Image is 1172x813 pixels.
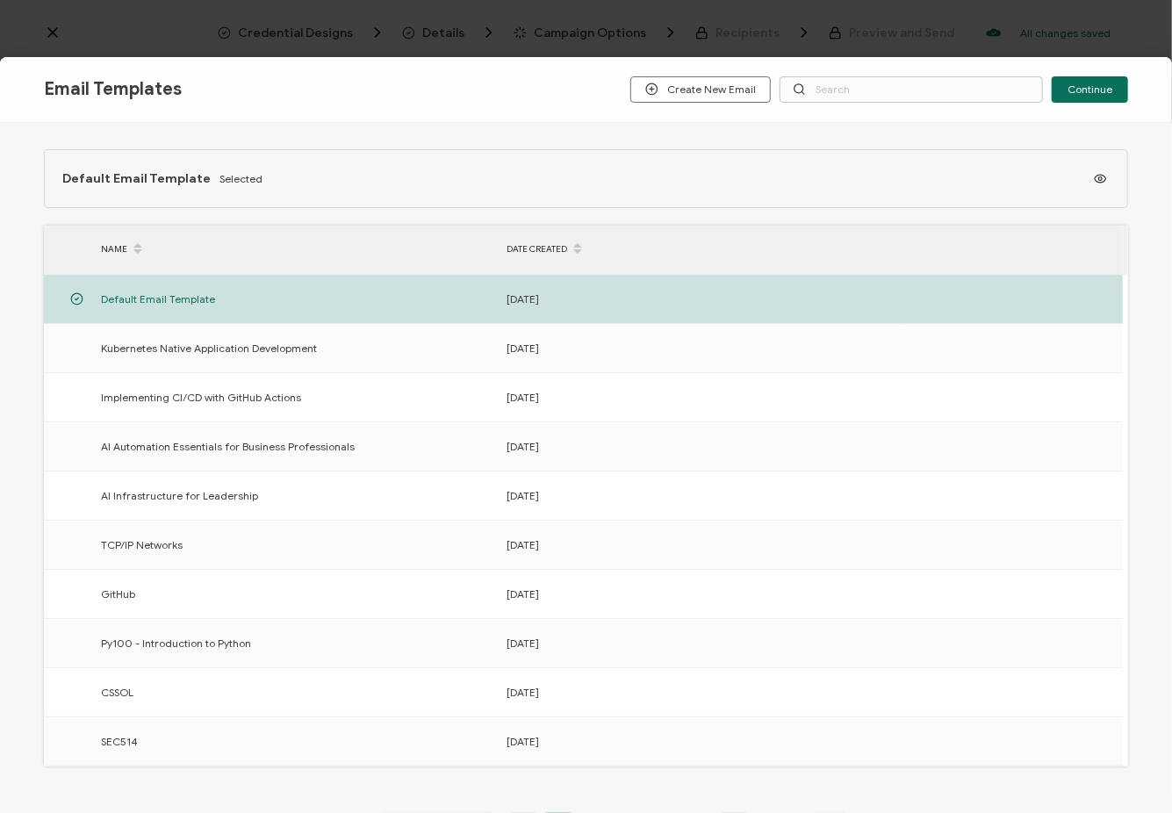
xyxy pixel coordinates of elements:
[498,436,903,457] div: [DATE]
[1068,84,1112,95] span: Continue
[101,436,355,457] span: AI Automation Essentials for Business Professionals
[498,633,903,653] div: [DATE]
[101,289,215,309] span: Default Email Template
[498,682,903,702] div: [DATE]
[498,234,903,264] div: DATE CREATED
[44,78,182,100] span: Email Templates
[498,486,903,506] div: [DATE]
[1052,76,1128,103] button: Continue
[101,338,317,358] span: Kubernetes Native Application Development
[101,387,301,407] span: Implementing CI/CD with GitHub Actions
[101,731,138,752] span: SEC514
[101,633,251,653] span: Py100 - Introduction to Python
[101,535,183,555] span: TCP/IP Networks
[219,172,262,185] span: Selected
[498,535,903,555] div: [DATE]
[101,584,135,604] span: GitHub
[101,486,258,506] span: AI Infrastructure for Leadership
[498,584,903,604] div: [DATE]
[92,234,498,264] div: NAME
[498,338,903,358] div: [DATE]
[498,387,903,407] div: [DATE]
[101,682,133,702] span: CSSOL
[62,171,211,186] span: Default Email Template
[645,83,756,96] span: Create New Email
[498,289,903,309] div: [DATE]
[498,731,903,752] div: [DATE]
[780,76,1043,103] input: Search
[630,76,771,103] button: Create New Email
